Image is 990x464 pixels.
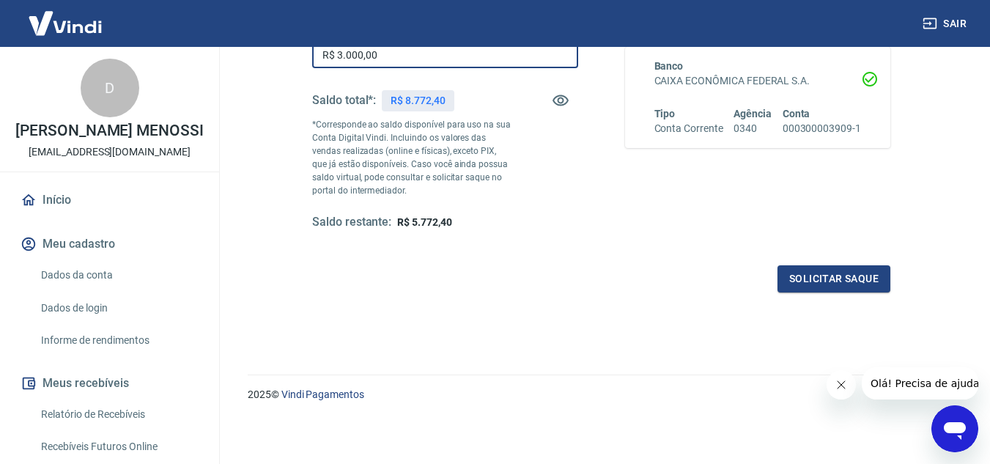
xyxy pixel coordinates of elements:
h6: 000300003909-1 [783,121,861,136]
h5: Saldo total*: [312,93,376,108]
button: Solicitar saque [777,265,890,292]
h6: CAIXA ECONÔMICA FEDERAL S.A. [654,73,862,89]
a: Recebíveis Futuros Online [35,432,202,462]
span: Olá! Precisa de ajuda? [9,10,123,22]
div: D [81,59,139,117]
p: [PERSON_NAME] MENOSSI [15,123,204,139]
p: *Corresponde ao saldo disponível para uso na sua Conta Digital Vindi. Incluindo os valores das ve... [312,118,511,197]
a: Relatório de Recebíveis [35,399,202,430]
span: Agência [734,108,772,119]
span: Banco [654,60,684,72]
p: 2025 © [248,387,955,402]
iframe: Fechar mensagem [827,370,856,399]
a: Dados da conta [35,260,202,290]
h6: Conta Corrente [654,121,723,136]
h5: Saldo restante: [312,215,391,230]
button: Meu cadastro [18,228,202,260]
a: Início [18,184,202,216]
span: Tipo [654,108,676,119]
h6: 0340 [734,121,772,136]
a: Dados de login [35,293,202,323]
span: Conta [783,108,810,119]
p: R$ 8.772,40 [391,93,445,108]
iframe: Mensagem da empresa [862,367,978,399]
a: Vindi Pagamentos [281,388,364,400]
img: Vindi [18,1,113,45]
button: Sair [920,10,972,37]
button: Meus recebíveis [18,367,202,399]
p: [EMAIL_ADDRESS][DOMAIN_NAME] [29,144,191,160]
a: Informe de rendimentos [35,325,202,356]
iframe: Botão para abrir a janela de mensagens [931,405,978,452]
span: R$ 5.772,40 [397,216,451,228]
